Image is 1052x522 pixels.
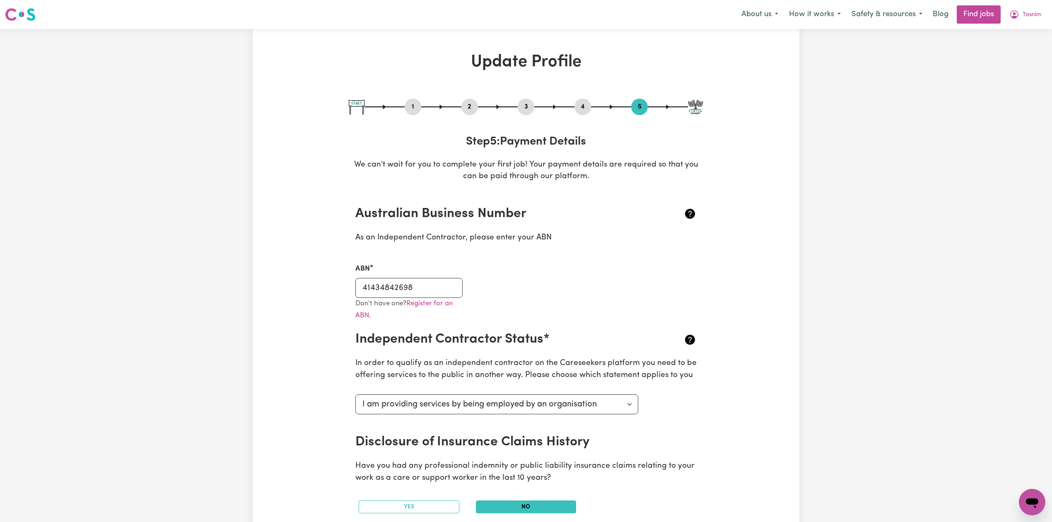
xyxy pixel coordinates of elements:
a: Blog [928,5,953,24]
button: Go to step 4 [574,101,591,112]
a: Find jobs [957,5,1001,24]
p: We can't wait for you to complete your first job! Your payment details are required so that you c... [349,159,703,183]
small: Don't have one? [355,300,453,319]
p: Have you had any professional indemnity or public liability insurance claims relating to your wor... [355,460,697,484]
button: Yes [359,500,459,513]
label: ABN [355,263,370,274]
input: e.g. 51 824 753 556 [355,278,463,298]
span: Tasnim [1023,10,1042,19]
button: Go to step 3 [518,101,534,112]
button: My Account [1004,6,1047,23]
h1: Update Profile [349,52,703,72]
iframe: Button to launch messaging window [1019,489,1045,515]
h3: Step 5 : Payment Details [349,135,703,149]
a: Register for an ABN. [355,300,453,319]
button: How it works [784,6,846,23]
button: No [476,500,577,513]
button: Go to step 1 [405,101,421,112]
button: Go to step 2 [461,101,478,112]
img: Careseekers logo [5,7,36,22]
button: Go to step 5 [631,101,648,112]
p: As an Independent Contractor, please enter your ABN [355,232,697,244]
button: About us [736,6,784,23]
h2: Independent Contractor Status* [355,331,640,347]
p: In order to qualify as an independent contractor on the Careseekers platform you need to be offer... [355,358,697,382]
a: Careseekers logo [5,5,36,24]
h2: Disclosure of Insurance Claims History [355,434,640,450]
h2: Australian Business Number [355,206,640,222]
button: Safety & resources [846,6,928,23]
